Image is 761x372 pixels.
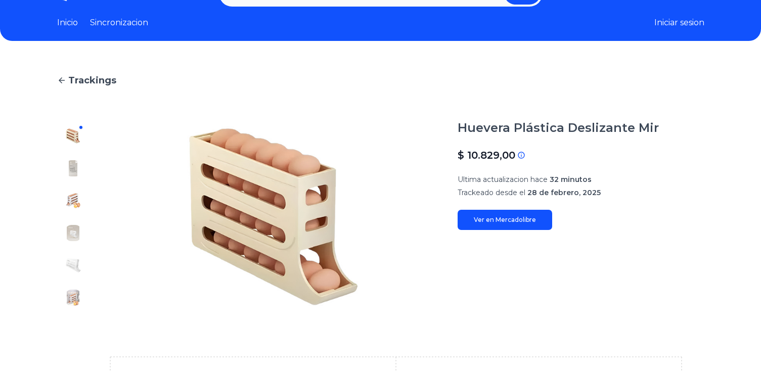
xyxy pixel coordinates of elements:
[654,17,704,29] button: Iniciar sesion
[65,290,81,306] img: Huevera Plástica Deslizante Mir
[65,257,81,273] img: Huevera Plástica Deslizante Mir
[65,225,81,241] img: Huevera Plástica Deslizante Mir
[68,73,116,87] span: Trackings
[90,17,148,29] a: Sincronizacion
[458,148,515,162] p: $ 10.829,00
[110,120,437,314] img: Huevera Plástica Deslizante Mir
[65,193,81,209] img: Huevera Plástica Deslizante Mir
[57,17,78,29] a: Inicio
[550,175,592,184] span: 32 minutos
[458,210,552,230] a: Ver en Mercadolibre
[65,128,81,144] img: Huevera Plástica Deslizante Mir
[527,188,601,197] span: 28 de febrero, 2025
[458,120,659,136] h1: Huevera Plástica Deslizante Mir
[57,73,704,87] a: Trackings
[458,175,548,184] span: Ultima actualizacion hace
[458,188,525,197] span: Trackeado desde el
[65,160,81,176] img: Huevera Plástica Deslizante Mir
